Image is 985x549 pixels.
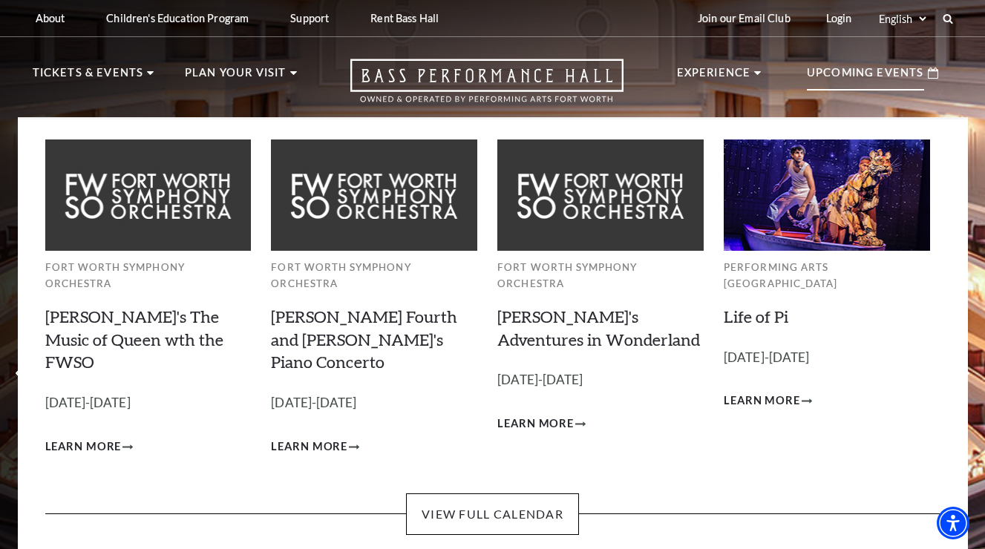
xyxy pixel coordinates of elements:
p: Fort Worth Symphony Orchestra [45,259,252,292]
p: Fort Worth Symphony Orchestra [497,259,704,292]
span: Learn More [271,438,347,456]
p: Fort Worth Symphony Orchestra [271,259,477,292]
p: About [36,12,65,24]
p: Plan Your Visit [185,64,287,91]
span: Learn More [724,392,800,410]
p: [DATE]-[DATE] [497,369,704,391]
p: [DATE]-[DATE] [271,392,477,414]
img: Performing Arts Fort Worth [724,139,930,250]
p: Performing Arts [GEOGRAPHIC_DATA] [724,259,930,292]
img: Fort Worth Symphony Orchestra [497,139,704,250]
a: Learn More Life of Pi [724,392,812,410]
p: Children's Education Program [106,12,249,24]
span: Learn More [45,438,122,456]
span: Learn More [497,415,574,433]
p: [DATE]-[DATE] [45,392,252,414]
p: Upcoming Events [807,64,924,91]
a: Learn More Brahms Fourth and Grieg's Piano Concerto [271,438,359,456]
a: [PERSON_NAME] Fourth and [PERSON_NAME]'s Piano Concerto [271,306,457,372]
select: Select: [876,12,929,26]
a: [PERSON_NAME]'s The Music of Queen wth the FWSO [45,306,223,372]
img: Fort Worth Symphony Orchestra [271,139,477,250]
a: View Full Calendar [406,493,579,535]
p: Tickets & Events [33,64,144,91]
p: Experience [677,64,751,91]
a: Open this option [297,59,677,117]
p: [DATE]-[DATE] [724,347,930,369]
a: Learn More Windborne's The Music of Queen wth the FWSO [45,438,134,456]
div: Accessibility Menu [937,507,969,539]
a: Learn More Alice's Adventures in Wonderland [497,415,586,433]
p: Rent Bass Hall [370,12,439,24]
p: Support [290,12,329,24]
img: Fort Worth Symphony Orchestra [45,139,252,250]
a: Life of Pi [724,306,788,326]
a: [PERSON_NAME]'s Adventures in Wonderland [497,306,700,349]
